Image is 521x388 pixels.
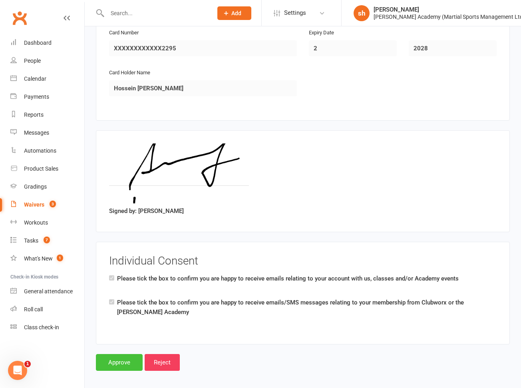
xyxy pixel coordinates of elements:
[217,6,251,20] button: Add
[57,255,63,261] span: 1
[24,129,49,136] div: Messages
[10,178,84,196] a: Gradings
[24,324,59,330] div: Class check-in
[117,298,497,317] label: Please tick the box to confirm you are happy to receive emails/SMS messages relating to your memb...
[231,10,241,16] span: Add
[354,5,370,21] div: sh
[10,160,84,178] a: Product Sales
[10,283,84,300] a: General attendance kiosk mode
[10,196,84,214] a: Waivers 3
[24,165,58,172] div: Product Sales
[24,76,46,82] div: Calendar
[8,361,27,380] iframe: Intercom live chat
[10,300,84,318] a: Roll call
[109,29,139,37] label: Card Number
[24,147,56,154] div: Automations
[24,219,48,226] div: Workouts
[109,255,497,267] h3: Individual Consent
[24,255,53,262] div: What's New
[10,232,84,250] a: Tasks 7
[24,111,44,118] div: Reports
[24,306,43,312] div: Roll call
[105,8,207,19] input: Search...
[10,88,84,106] a: Payments
[10,52,84,70] a: People
[109,143,249,203] img: image1757505605.png
[145,354,180,371] input: Reject
[10,70,84,88] a: Calendar
[24,40,52,46] div: Dashboard
[24,237,38,244] div: Tasks
[96,354,143,371] input: Approve
[24,361,31,367] span: 1
[10,124,84,142] a: Messages
[10,8,30,28] a: Clubworx
[284,4,306,22] span: Settings
[24,58,41,64] div: People
[109,69,150,77] label: Card Holder Name
[10,142,84,160] a: Automations
[309,29,334,37] label: Expiry Date
[24,94,49,100] div: Payments
[109,206,184,216] label: Signed by: [PERSON_NAME]
[117,274,459,283] label: Please tick the box to confirm you are happy to receive emails relating to your account with us, ...
[10,106,84,124] a: Reports
[10,318,84,336] a: Class kiosk mode
[50,201,56,207] span: 3
[44,237,50,243] span: 7
[10,214,84,232] a: Workouts
[10,34,84,52] a: Dashboard
[24,183,47,190] div: Gradings
[24,288,73,294] div: General attendance
[24,201,44,208] div: Waivers
[10,250,84,268] a: What's New1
